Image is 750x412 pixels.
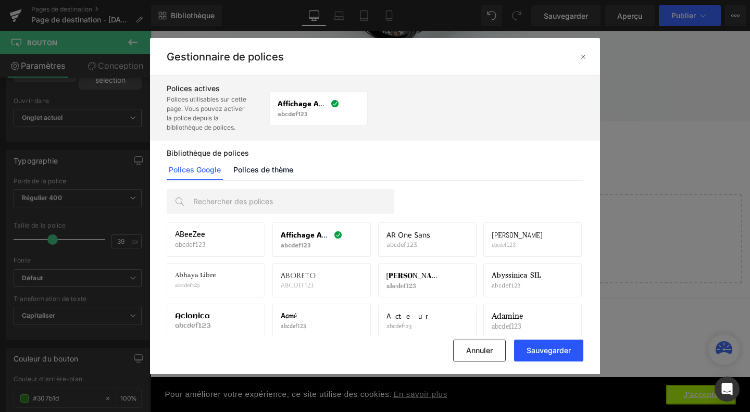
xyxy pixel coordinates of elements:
font: abcdef123 [278,109,308,118]
font: Conditions Générales de ventes et d'utilisations. [198,344,389,355]
font: En savoir plus [255,377,312,386]
font: AR One Sans [386,230,430,240]
font: J'accepte [560,378,597,386]
a: Contact [399,341,432,359]
font: abcdef123 [281,241,311,249]
font: Acteur [386,311,433,321]
font: Pour améliorer votre expérience, ce site utilise des cookies. [15,377,254,386]
font: Recherché [207,326,249,336]
font: abcdef123 [281,322,306,330]
font: abcdef123 [386,322,411,330]
font: Aclonica [175,312,210,320]
font: Polices Google [169,165,221,174]
font: abcdef123 [386,240,417,249]
font: abcdef123 [492,322,521,330]
div: Ouvrir Intercom Messenger [715,377,740,402]
a: Mentions légales [349,322,415,341]
font: abcdef123 [492,281,520,290]
font: [PERSON_NAME] [492,230,543,240]
font: Acmé [281,311,297,320]
a: Conditions Générales de ventes et d'utilisations. [198,341,389,359]
input: Rechercher des polices [188,190,394,214]
font: Affichage ADLaM [281,230,342,240]
a: Ajouter une seule section [319,196,413,225]
font: Ajouter une seule section [338,202,395,219]
a: AVIS LOUEUR DE LUXE [260,322,339,341]
a: ignorer le message de cookie [542,372,615,393]
font: Polices de thème [233,165,293,174]
font: abcdef123 [175,241,206,248]
font: Mentions légales [349,326,415,336]
font: [PERSON_NAME] [386,270,445,280]
font: abcdef123 [386,281,416,290]
font: ou faites glisser et déposez les éléments depuis la barre latérale gauche [204,233,427,241]
font: Adamine [492,311,523,321]
font: Explorer les blocs [235,206,293,215]
font: ABeeZee [175,230,205,239]
font: abcdef123 [281,282,314,289]
font: abcdef123 [492,241,516,249]
font: AVIS LOUEUR DE LUXE [260,326,339,336]
font: Sauvegarder [527,346,571,355]
font: Abhaya Libre [175,271,216,280]
font: Informations légales - Marque déposée - Depuis 2015 [182,299,448,313]
a: Explorer les blocs [217,200,311,221]
button: Sauvegarder [514,340,583,361]
font: Polices utilisables sur cette page. Vous pouvez activer la police depuis la bibliothèque de polices. [167,95,246,131]
font: Bibliothèque de polices [167,148,249,157]
a: JE DÉCOUVRE DROPEAT [181,95,450,119]
font: Polices actives [167,84,220,93]
font: Affichage ADLaM [278,98,339,108]
font: Annuler [466,346,493,355]
font: Gestionnaire de polices [167,51,284,63]
font: abcdef123 [175,322,211,329]
font: Aboreto [281,271,316,280]
font: Abyssinica SIL [492,270,541,280]
font: Contact [399,344,432,355]
button: Annuler [453,340,506,361]
font: JE DÉCOUVRE DROPEAT [196,92,434,121]
font: abcdef123 [175,282,200,289]
a: en savoir plus sur les cookies [254,374,314,390]
a: Recherché [207,325,249,341]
